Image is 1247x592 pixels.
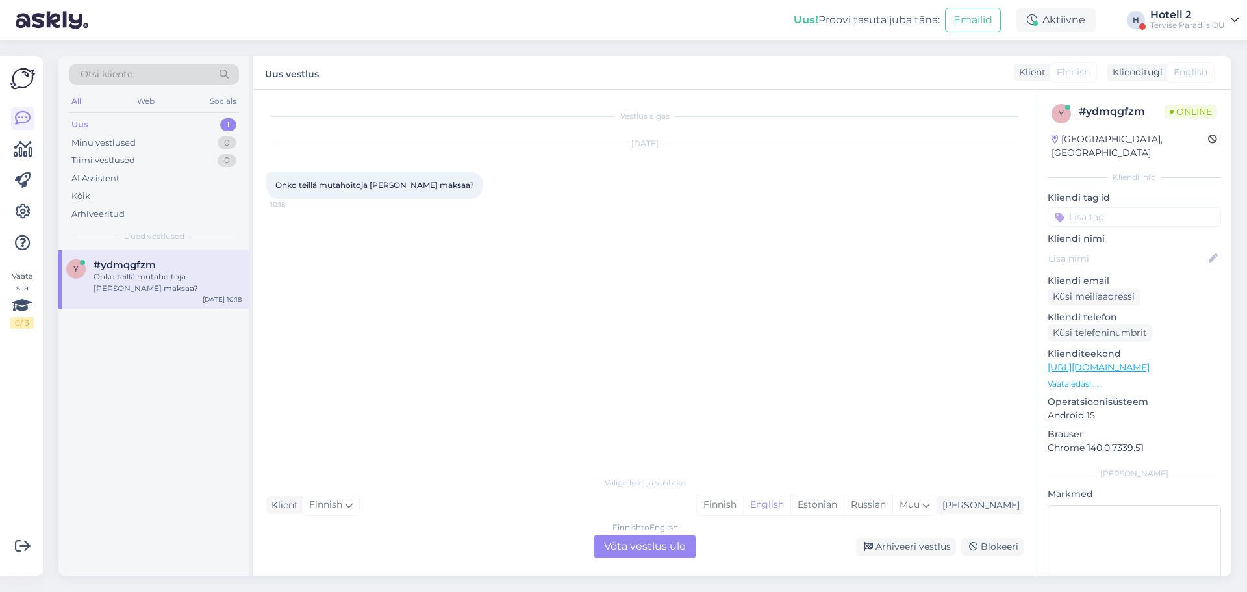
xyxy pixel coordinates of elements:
[594,535,696,558] div: Võta vestlus üle
[937,498,1020,512] div: [PERSON_NAME]
[945,8,1001,32] button: Emailid
[1150,10,1239,31] a: Hotell 2Tervise Paradiis OÜ
[1174,66,1207,79] span: English
[1048,274,1221,288] p: Kliendi email
[69,93,84,110] div: All
[1048,232,1221,246] p: Kliendi nimi
[1048,409,1221,422] p: Android 15
[275,180,474,190] span: Onko teillä mutahoitoja [PERSON_NAME] maksaa?
[1016,8,1096,32] div: Aktiivne
[1048,288,1140,305] div: Küsi meiliaadressi
[1079,104,1165,120] div: # ydmqgfzm
[10,66,35,91] img: Askly Logo
[1048,347,1221,361] p: Klienditeekond
[1048,311,1221,324] p: Kliendi telefon
[697,495,743,515] div: Finnish
[10,317,34,329] div: 0 / 3
[94,259,156,271] span: #ydmqgfzm
[10,270,34,329] div: Vaata siia
[1048,378,1221,390] p: Vaata edasi ...
[1057,66,1090,79] span: Finnish
[266,138,1024,149] div: [DATE]
[1048,251,1206,266] input: Lisa nimi
[743,495,790,515] div: English
[794,12,940,28] div: Proovi tasuta juba täna:
[266,498,298,512] div: Klient
[71,208,125,221] div: Arhiveeritud
[94,271,242,294] div: Onko teillä mutahoitoja [PERSON_NAME] maksaa?
[1048,441,1221,455] p: Chrome 140.0.7339.51
[124,231,184,242] span: Uued vestlused
[309,498,342,512] span: Finnish
[1052,133,1208,160] div: [GEOGRAPHIC_DATA], [GEOGRAPHIC_DATA]
[856,538,956,556] div: Arhiveeri vestlus
[1048,191,1221,205] p: Kliendi tag'id
[794,14,818,26] b: Uus!
[266,477,1024,489] div: Valige keel ja vastake
[71,118,88,131] div: Uus
[220,118,236,131] div: 1
[1059,109,1064,118] span: y
[1048,324,1152,342] div: Küsi telefoninumbrit
[81,68,132,81] span: Otsi kliente
[1048,428,1221,441] p: Brauser
[73,264,79,274] span: y
[1048,395,1221,409] p: Operatsioonisüsteem
[1048,361,1150,373] a: [URL][DOMAIN_NAME]
[1127,11,1145,29] div: H
[207,93,239,110] div: Socials
[71,136,136,149] div: Minu vestlused
[71,154,135,167] div: Tiimi vestlused
[612,522,678,534] div: Finnish to English
[203,294,242,304] div: [DATE] 10:18
[1150,10,1225,20] div: Hotell 2
[1048,172,1221,183] div: Kliendi info
[961,538,1024,556] div: Blokeeri
[1150,20,1225,31] div: Tervise Paradiis OÜ
[1048,207,1221,227] input: Lisa tag
[218,136,236,149] div: 0
[71,190,90,203] div: Kõik
[1048,468,1221,480] div: [PERSON_NAME]
[1107,66,1163,79] div: Klienditugi
[900,498,920,510] span: Muu
[790,495,844,515] div: Estonian
[270,199,319,209] span: 10:18
[265,64,319,81] label: Uus vestlus
[71,172,120,185] div: AI Assistent
[266,110,1024,122] div: Vestlus algas
[134,93,157,110] div: Web
[1165,105,1217,119] span: Online
[1014,66,1046,79] div: Klient
[218,154,236,167] div: 0
[1048,487,1221,501] p: Märkmed
[844,495,892,515] div: Russian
